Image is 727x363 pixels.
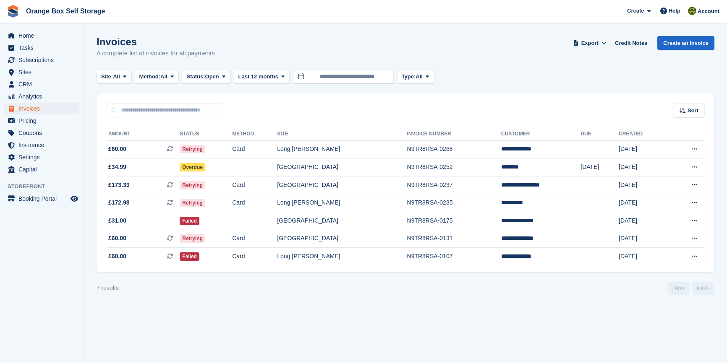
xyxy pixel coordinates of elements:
[619,158,668,176] td: [DATE]
[180,163,205,171] span: Overdue
[18,78,69,90] span: CRM
[7,5,19,18] img: stora-icon-8386f47178a22dfd0bd8f6a31ec36ba5ce8667c1dd55bd0f319d3a0aa187defe.svg
[4,91,79,102] a: menu
[18,139,69,151] span: Insurance
[232,248,277,265] td: Card
[627,7,644,15] span: Create
[108,216,126,225] span: £31.00
[113,73,120,81] span: All
[180,145,205,153] span: Retrying
[4,151,79,163] a: menu
[23,4,109,18] a: Orange Box Self Storage
[4,127,79,139] a: menu
[232,140,277,158] td: Card
[277,127,407,141] th: Site
[238,73,278,81] span: Last 12 months
[501,127,581,141] th: Customer
[277,158,407,176] td: [GEOGRAPHIC_DATA]
[180,217,199,225] span: Failed
[108,145,126,153] span: £60.00
[180,199,205,207] span: Retrying
[402,73,416,81] span: Type:
[18,42,69,54] span: Tasks
[407,194,501,212] td: N9TR8RSA-0235
[619,230,668,248] td: [DATE]
[4,42,79,54] a: menu
[4,66,79,78] a: menu
[160,73,167,81] span: All
[139,73,161,81] span: Method:
[18,127,69,139] span: Coupons
[619,140,668,158] td: [DATE]
[666,282,716,295] nav: Page
[180,252,199,261] span: Failed
[18,163,69,175] span: Capital
[619,127,668,141] th: Created
[180,234,205,243] span: Retrying
[277,176,407,194] td: [GEOGRAPHIC_DATA]
[277,194,407,212] td: Long [PERSON_NAME]
[571,36,608,50] button: Export
[619,176,668,194] td: [DATE]
[397,70,434,84] button: Type: All
[8,182,84,191] span: Storefront
[407,158,501,176] td: N9TR8RSA-0252
[97,49,215,58] p: A complete list of invoices for all payments
[669,7,680,15] span: Help
[4,163,79,175] a: menu
[407,140,501,158] td: N9TR8RSA-0268
[18,66,69,78] span: Sites
[18,54,69,66] span: Subscriptions
[107,127,180,141] th: Amount
[108,252,126,261] span: £60.00
[688,106,698,115] span: Sort
[277,212,407,230] td: [GEOGRAPHIC_DATA]
[232,176,277,194] td: Card
[108,163,126,171] span: £34.99
[619,248,668,265] td: [DATE]
[407,212,501,230] td: N9TR8RSA-0175
[18,115,69,127] span: Pricing
[277,230,407,248] td: [GEOGRAPHIC_DATA]
[657,36,714,50] a: Create an Invoice
[97,70,131,84] button: Site: All
[407,176,501,194] td: N9TR8RSA-0237
[205,73,219,81] span: Open
[234,70,290,84] button: Last 12 months
[698,7,719,16] span: Account
[407,230,501,248] td: N9TR8RSA-0131
[581,39,599,47] span: Export
[4,78,79,90] a: menu
[4,54,79,66] a: menu
[108,181,130,189] span: £173.33
[619,212,668,230] td: [DATE]
[135,70,179,84] button: Method: All
[18,103,69,114] span: Invoices
[612,36,651,50] a: Credit Notes
[4,115,79,127] a: menu
[108,198,130,207] span: £172.98
[407,127,501,141] th: Invoice Number
[667,282,689,295] a: Previous
[581,158,619,176] td: [DATE]
[688,7,696,15] img: SARAH T
[232,127,277,141] th: Method
[182,70,230,84] button: Status: Open
[180,181,205,189] span: Retrying
[277,140,407,158] td: Long [PERSON_NAME]
[232,230,277,248] td: Card
[18,30,69,41] span: Home
[4,30,79,41] a: menu
[4,103,79,114] a: menu
[4,193,79,205] a: menu
[4,139,79,151] a: menu
[18,193,69,205] span: Booking Portal
[619,194,668,212] td: [DATE]
[97,284,119,293] div: 7 results
[407,248,501,265] td: N9TR8RSA-0107
[97,36,215,47] h1: Invoices
[416,73,423,81] span: All
[18,91,69,102] span: Analytics
[693,282,714,295] a: Next
[180,127,232,141] th: Status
